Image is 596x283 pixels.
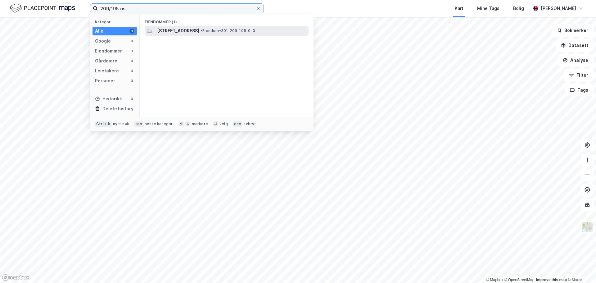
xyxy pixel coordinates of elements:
[2,274,29,281] a: Mapbox homepage
[536,278,567,282] a: Improve this map
[140,15,314,26] div: Eiendommer (1)
[129,78,134,83] div: 0
[95,95,122,103] div: Historikk
[102,105,133,112] div: Delete history
[95,37,111,45] div: Google
[552,24,594,37] button: Bokmerker
[581,221,593,233] img: Z
[95,57,117,65] div: Gårdeiere
[201,28,255,33] span: Eiendom • 301-209-195-0-0
[129,58,134,63] div: 0
[243,121,256,126] div: avbryt
[129,39,134,43] div: 0
[10,3,75,14] img: logo.f888ab2527a4732fd821a326f86c7f29.svg
[95,77,115,84] div: Personer
[95,27,103,35] div: Alle
[95,20,137,24] div: Kategori
[565,84,594,96] button: Tags
[134,121,143,127] div: tab
[477,5,499,12] div: Mine Tags
[98,4,256,13] input: Søk på adresse, matrikkel, gårdeiere, leietakere eller personer
[95,67,119,75] div: Leietakere
[201,28,202,33] span: •
[233,121,242,127] div: esc
[129,48,134,53] div: 1
[113,121,129,126] div: nytt søk
[129,29,134,34] div: 1
[145,121,174,126] div: neste kategori
[455,5,463,12] div: Kart
[95,121,112,127] div: Ctrl + k
[486,278,503,282] a: Mapbox
[558,54,594,66] button: Analyse
[564,69,594,81] button: Filter
[219,121,228,126] div: velg
[541,5,576,12] div: [PERSON_NAME]
[95,47,122,55] div: Eiendommer
[129,68,134,73] div: 0
[565,253,596,283] div: Kontrollprogram for chat
[565,253,596,283] iframe: Chat Widget
[157,27,199,34] span: [STREET_ADDRESS]
[556,39,594,52] button: Datasett
[513,5,524,12] div: Bolig
[504,278,535,282] a: OpenStreetMap
[192,121,208,126] div: markere
[129,96,134,101] div: 0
